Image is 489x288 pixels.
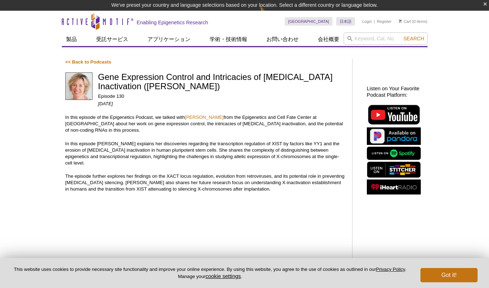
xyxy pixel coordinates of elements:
[62,32,81,46] a: 製品
[285,17,333,26] a: [GEOGRAPHIC_DATA]
[205,32,251,46] a: 学術・技術情報
[420,268,478,282] button: Got it!
[185,115,224,120] a: [PERSON_NAME]
[344,32,428,45] input: Keyword, Cat. No.
[362,19,372,24] a: Login
[399,19,411,24] a: Cart
[262,32,303,46] a: お問い合わせ
[11,266,409,280] p: This website uses cookies to provide necessary site functionality and improve your online experie...
[260,5,279,22] img: Change Here
[367,180,421,195] img: Listen on iHeartRadio
[367,162,421,178] img: Listen on Stitcher
[143,32,195,46] a: アプリケーション
[367,147,421,160] img: Listen on Spotify
[377,19,391,24] a: Register
[367,85,424,98] h2: Listen on Your Favorite Podcast Platform:
[205,273,241,279] button: cookie settings
[65,173,345,192] p: The episode further explores her findings on the XACT locus regulation, evolution from retrovirus...
[314,32,344,46] a: 会社概要
[374,17,375,26] li: |
[98,72,345,92] h1: Gene Expression Control and Intricacies of [MEDICAL_DATA] Inactivation ([PERSON_NAME])
[336,17,355,26] a: 日本語
[399,19,402,23] img: Your Cart
[92,32,133,46] a: 受託サービス
[401,35,426,42] button: Search
[376,267,405,272] a: Privacy Policy
[98,101,113,106] em: [DATE]
[399,17,428,26] li: (0 items)
[65,114,345,133] p: In this episode of the Epigenetics Podcast, we talked with from the Epigenetics and Cell Fate Cen...
[367,103,421,126] img: Listen on YouTube
[65,59,111,65] a: << Back to Podcasts
[65,199,345,253] iframe: Gene Expression Control and Intricacies of X-chromosome Inactivation (Claire Rougeulle)
[137,19,208,26] h2: Enabling Epigenetics Research
[403,36,424,41] span: Search
[98,93,345,100] p: Episode 130
[367,127,421,145] img: Listen on Pandora
[65,141,345,166] p: In this episode [PERSON_NAME] explains her discoveries regarding the transcription regulation of ...
[65,72,93,100] img: Claire Rougeulle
